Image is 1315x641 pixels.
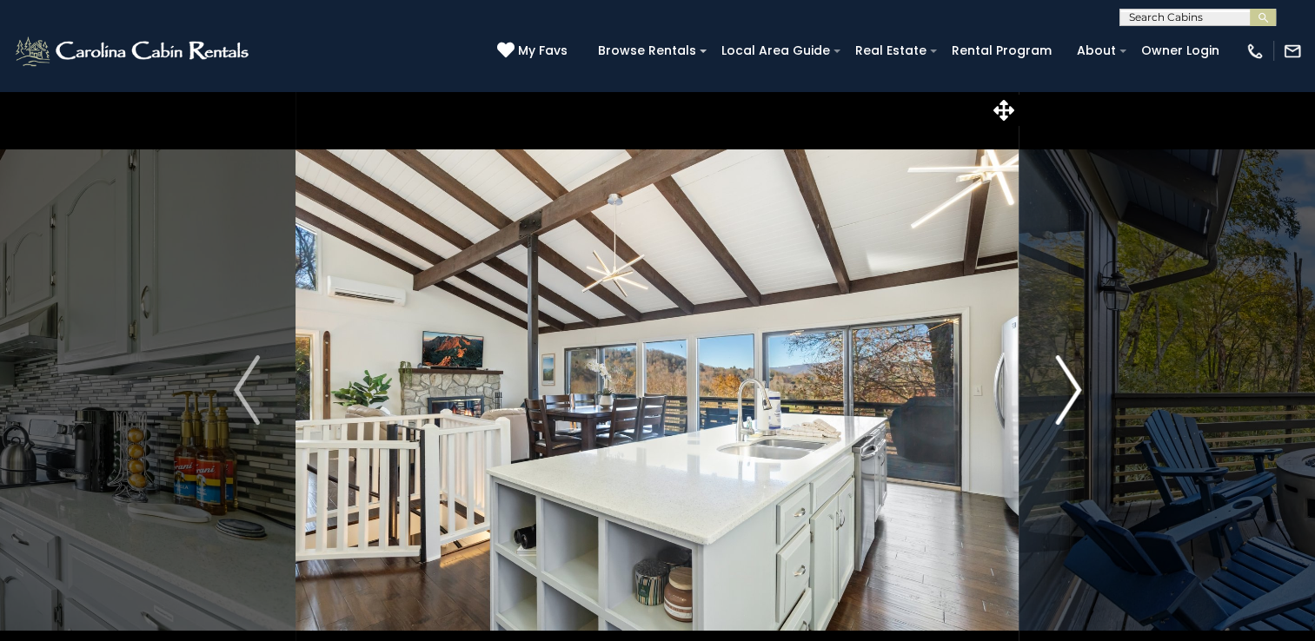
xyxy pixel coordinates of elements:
[13,34,254,69] img: White-1-2.png
[943,37,1060,64] a: Rental Program
[1245,42,1265,61] img: phone-regular-white.png
[713,37,839,64] a: Local Area Guide
[589,37,705,64] a: Browse Rentals
[497,42,572,61] a: My Favs
[1283,42,1302,61] img: mail-regular-white.png
[1055,355,1081,425] img: arrow
[1132,37,1228,64] a: Owner Login
[1068,37,1125,64] a: About
[518,42,568,60] span: My Favs
[234,355,260,425] img: arrow
[847,37,935,64] a: Real Estate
